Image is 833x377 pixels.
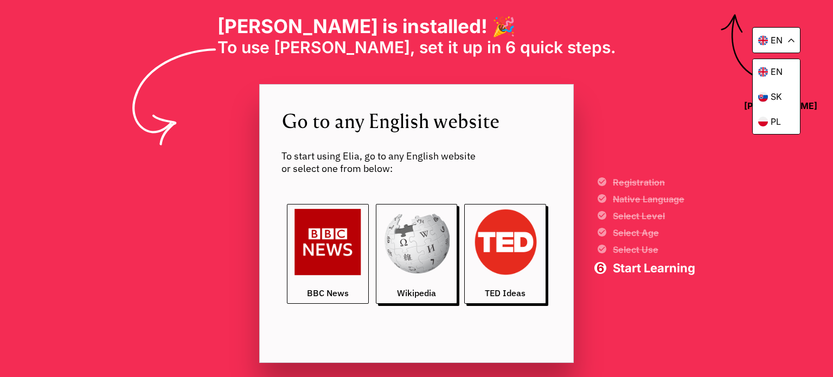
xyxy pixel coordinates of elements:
[383,209,450,276] img: wikipedia
[613,245,695,254] span: Select Use
[485,287,526,299] span: TED Ideas
[613,178,695,187] span: Registration
[281,106,552,134] span: Go to any English website
[307,287,349,299] span: BBC News
[613,262,695,274] span: Start Learning
[771,66,783,77] p: en
[294,209,361,276] img: bbc
[472,209,539,276] img: ted
[771,91,782,102] p: sk
[217,15,616,37] h1: [PERSON_NAME] is installed! 🎉
[738,79,823,122] span: Click to open [PERSON_NAME] anytime
[376,204,458,304] a: Wikipedia
[613,228,695,237] span: Select Age
[397,287,436,299] span: Wikipedia
[217,37,616,57] span: To use [PERSON_NAME], set it up in 6 quick steps.
[771,116,781,127] p: pl
[613,212,695,220] span: Select Level
[464,204,546,304] a: TED Ideas
[281,150,552,175] span: To start using Elia, go to any English website or select one from below:
[613,195,695,203] span: Native Language
[771,35,783,46] p: en
[287,204,369,304] a: BBC News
